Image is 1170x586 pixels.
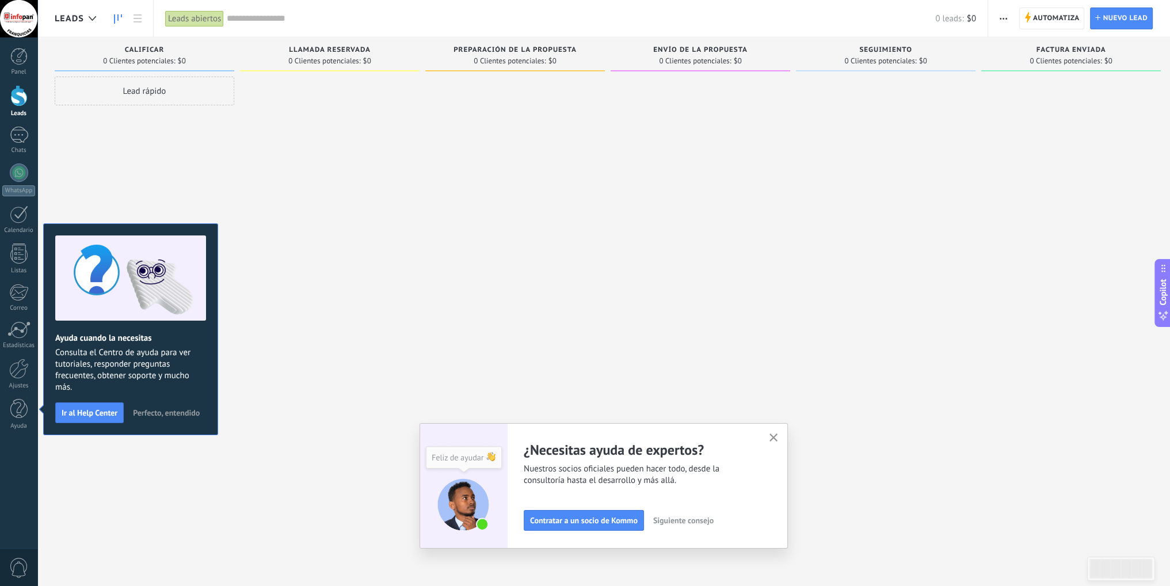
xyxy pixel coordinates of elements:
div: Calificar [60,46,228,56]
span: Factura enviada [1036,46,1106,54]
span: 0 Clientes potenciales: [1030,58,1102,64]
span: Nuevo lead [1103,8,1148,29]
div: Listas [2,267,36,275]
a: Nuevo lead [1090,7,1153,29]
span: 0 Clientes potenciales: [288,58,360,64]
span: 0 leads: [935,13,963,24]
h2: Ayuda cuando la necesitas [55,333,206,344]
span: Nuestros socios oficiales pueden hacer todo, desde la consultoría hasta el desarrollo y más allá. [524,463,755,486]
span: 0 Clientes potenciales: [844,58,916,64]
span: $0 [548,58,557,64]
span: $0 [178,58,186,64]
div: Calendario [2,227,36,234]
div: Envío de la propuesta [616,46,784,56]
span: Contratar a un socio de Kommo [530,516,638,524]
button: Más [995,7,1012,29]
span: Preparación de la propuesta [453,46,577,54]
span: $0 [734,58,742,64]
button: Siguiente consejo [648,512,719,529]
span: Ir al Help Center [62,409,117,417]
button: Perfecto, entendido [128,404,205,421]
div: Ajustes [2,382,36,390]
div: WhatsApp [2,185,35,196]
button: Contratar a un socio de Kommo [524,510,644,531]
div: Ayuda [2,423,36,430]
div: Factura enviada [987,46,1155,56]
span: $0 [967,13,976,24]
h2: ¿Necesitas ayuda de expertos? [524,441,755,459]
div: Correo [2,305,36,312]
div: Chats [2,147,36,154]
span: Perfecto, entendido [133,409,200,417]
div: Seguimiento [802,46,970,56]
span: 0 Clientes potenciales: [474,58,546,64]
span: Copilot [1157,279,1169,306]
div: Lead rápido [55,77,234,105]
span: Consulta el Centro de ayuda para ver tutoriales, responder preguntas frecuentes, obtener soporte ... [55,347,206,393]
a: Automatiza [1019,7,1085,29]
span: 0 Clientes potenciales: [659,58,731,64]
div: Leads [2,110,36,117]
div: Panel [2,69,36,76]
div: Estadísticas [2,342,36,349]
div: Leads abiertos [165,10,224,27]
span: Automatiza [1033,8,1080,29]
span: Siguiente consejo [653,516,714,524]
button: Ir al Help Center [55,402,124,423]
span: Leads [55,13,84,24]
div: Llamada reservada [246,46,414,56]
div: Preparación de la propuesta [431,46,599,56]
span: Llamada reservada [289,46,371,54]
span: Envío de la propuesta [653,46,748,54]
span: Calificar [125,46,165,54]
span: $0 [919,58,927,64]
a: Leads [108,7,128,30]
a: Lista [128,7,147,30]
span: $0 [363,58,371,64]
span: $0 [1104,58,1112,64]
span: Seguimiento [859,46,912,54]
span: 0 Clientes potenciales: [103,58,175,64]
